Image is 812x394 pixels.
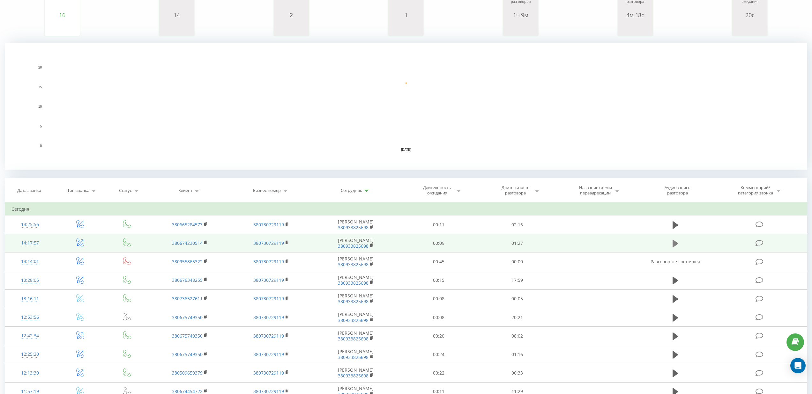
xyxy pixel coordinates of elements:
[253,295,284,302] a: 380730729119
[619,12,651,18] div: 4м 18с
[338,298,369,304] a: 380933825698
[312,234,400,252] td: [PERSON_NAME]
[11,274,49,287] div: 13:28:05
[275,12,307,18] div: 2
[338,336,369,342] a: 380933825698
[17,188,41,193] div: Дата звонка
[619,18,651,37] svg: A chart.
[478,215,556,234] td: 02:16
[5,203,807,215] td: Сегодня
[505,12,537,18] div: 1ч 9м
[40,144,42,148] text: 0
[478,364,556,382] td: 00:33
[253,314,284,320] a: 380730729119
[67,188,89,193] div: Тип звонка
[657,185,698,196] div: Аудиозапись разговора
[11,237,49,249] div: 14:17:57
[312,345,400,364] td: [PERSON_NAME]
[312,252,400,271] td: [PERSON_NAME]
[737,185,774,196] div: Комментарий/категория звонка
[40,125,42,128] text: 5
[5,43,807,170] svg: A chart.
[38,85,42,89] text: 15
[478,289,556,308] td: 00:05
[11,311,49,324] div: 12:53:56
[253,259,284,265] a: 380730729119
[172,314,203,320] a: 380675749350
[11,293,49,305] div: 13:16:11
[172,277,203,283] a: 380676348255
[253,277,284,283] a: 380730729119
[161,12,193,18] div: 14
[38,105,42,108] text: 10
[312,327,400,345] td: [PERSON_NAME]
[338,317,369,323] a: 380933825698
[338,261,369,267] a: 380933825698
[341,188,362,193] div: Сотрудник
[11,367,49,379] div: 12:13:30
[253,188,281,193] div: Бизнес номер
[172,222,203,228] a: 380665284573
[338,354,369,360] a: 380933825698
[478,252,556,271] td: 00:00
[400,345,478,364] td: 00:24
[172,259,203,265] a: 380955865322
[11,218,49,231] div: 14:25:56
[253,240,284,246] a: 380730729119
[11,330,49,342] div: 12:42:34
[390,12,422,18] div: 1
[312,308,400,327] td: [PERSON_NAME]
[11,255,49,268] div: 14:14:01
[119,188,132,193] div: Статус
[338,243,369,249] a: 380933825698
[172,370,203,376] a: 380509659379
[46,12,78,18] div: 16
[178,188,192,193] div: Клиент
[172,240,203,246] a: 380674230514
[478,308,556,327] td: 20:21
[400,364,478,382] td: 00:22
[38,66,42,69] text: 20
[172,351,203,357] a: 380675749350
[498,185,533,196] div: Длительность разговора
[161,18,193,37] svg: A chart.
[401,148,411,151] text: [DATE]
[478,271,556,289] td: 17:59
[312,271,400,289] td: [PERSON_NAME]
[478,234,556,252] td: 01:27
[651,259,700,265] span: Разговор не состоялся
[390,18,422,37] svg: A chart.
[312,364,400,382] td: [PERSON_NAME]
[338,224,369,230] a: 380933825698
[253,333,284,339] a: 380730729119
[400,215,478,234] td: 00:11
[400,252,478,271] td: 00:45
[275,18,307,37] svg: A chart.
[478,345,556,364] td: 01:16
[505,18,537,37] svg: A chart.
[253,370,284,376] a: 380730729119
[46,18,78,37] svg: A chart.
[312,289,400,308] td: [PERSON_NAME]
[478,327,556,345] td: 08:02
[578,185,613,196] div: Название схемы переадресации
[400,308,478,327] td: 00:08
[172,295,203,302] a: 380736527611
[734,18,766,37] svg: A chart.
[253,351,284,357] a: 380730729119
[400,289,478,308] td: 00:08
[172,333,203,339] a: 380675749350
[312,215,400,234] td: [PERSON_NAME]
[338,280,369,286] a: 380933825698
[400,327,478,345] td: 00:20
[338,373,369,379] a: 380933825698
[400,271,478,289] td: 00:15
